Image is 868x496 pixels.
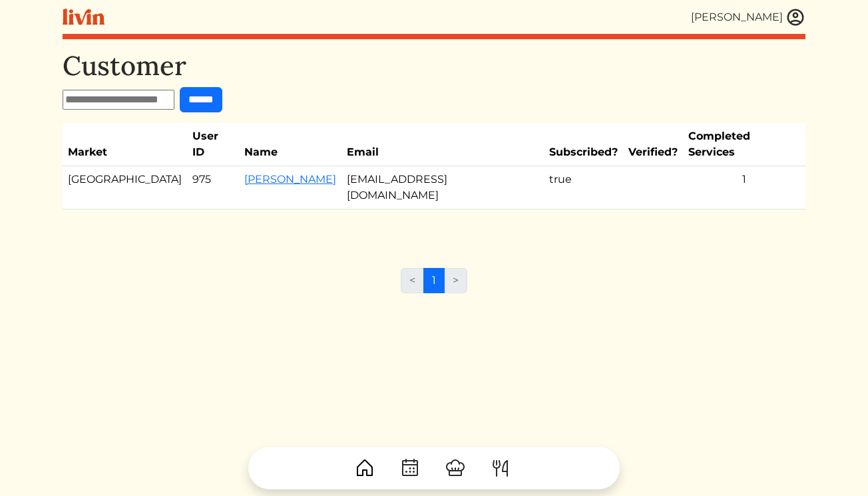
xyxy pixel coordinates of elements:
th: Name [239,123,341,166]
td: true [544,166,623,209]
th: Verified? [623,123,683,166]
th: Completed Services [683,123,805,166]
td: [EMAIL_ADDRESS][DOMAIN_NAME] [341,166,544,209]
td: 975 [187,166,239,209]
img: House-9bf13187bcbb5817f509fe5e7408150f90897510c4275e13d0d5fca38e0b5951.svg [354,457,375,479]
div: [PERSON_NAME] [691,9,783,25]
a: [PERSON_NAME] [244,173,336,186]
td: 1 [683,166,805,209]
img: CalendarDots-5bcf9d9080389f2a281d69619e1c85352834be518fbc73d9501aef674afc0d57.svg [399,457,421,479]
th: User ID [187,123,239,166]
h1: Customer [63,50,805,82]
td: [GEOGRAPHIC_DATA] [63,166,187,209]
img: user_account-e6e16d2ec92f44fc35f99ef0dc9cddf60790bfa021a6ecb1c896eb5d2907b31c.svg [785,7,805,27]
nav: Page [401,268,467,304]
img: livin-logo-a0d97d1a881af30f6274990eb6222085a2533c92bbd1e4f22c21b4f0d0e3210c.svg [63,9,105,25]
th: Email [341,123,544,166]
th: Market [63,123,187,166]
th: Subscribed? [544,123,623,166]
img: ChefHat-a374fb509e4f37eb0702ca99f5f64f3b6956810f32a249b33092029f8484b388.svg [445,457,466,479]
img: ForkKnife-55491504ffdb50bab0c1e09e7649658475375261d09fd45db06cec23bce548bf.svg [490,457,511,479]
a: 1 [423,268,445,293]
